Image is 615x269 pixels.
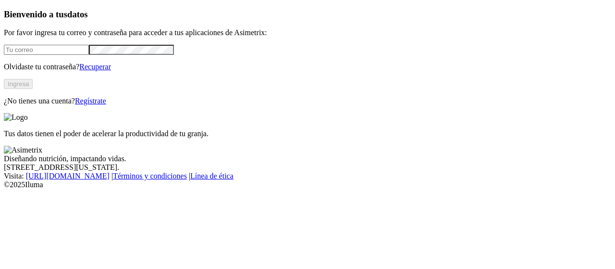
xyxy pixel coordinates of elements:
p: Por favor ingresa tu correo y contraseña para acceder a tus aplicaciones de Asimetrix: [4,28,611,37]
p: ¿No tienes una cuenta? [4,97,611,105]
p: Olvidaste tu contraseña? [4,63,611,71]
div: Visita : | | [4,172,611,180]
a: Términos y condiciones [113,172,187,180]
a: Recuperar [79,63,111,71]
div: © 2025 Iluma [4,180,611,189]
input: Tu correo [4,45,89,55]
a: [URL][DOMAIN_NAME] [26,172,110,180]
img: Logo [4,113,28,122]
span: datos [67,9,88,19]
a: Regístrate [75,97,106,105]
div: [STREET_ADDRESS][US_STATE]. [4,163,611,172]
button: Ingresa [4,79,33,89]
h3: Bienvenido a tus [4,9,611,20]
div: Diseñando nutrición, impactando vidas. [4,154,611,163]
a: Línea de ética [190,172,234,180]
p: Tus datos tienen el poder de acelerar la productividad de tu granja. [4,129,611,138]
img: Asimetrix [4,146,42,154]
